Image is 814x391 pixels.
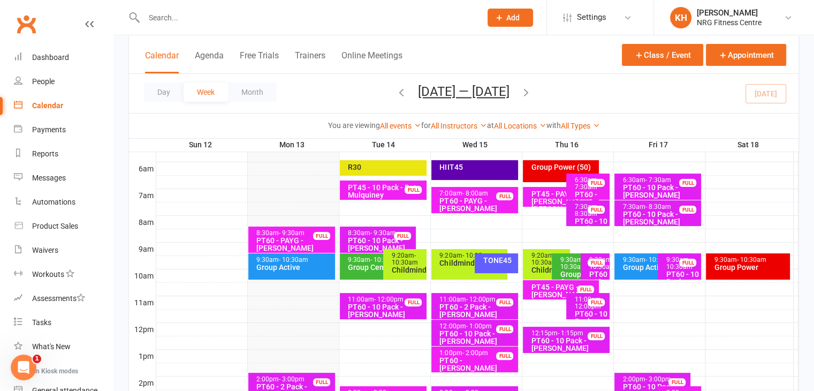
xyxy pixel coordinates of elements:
a: All Locations [494,122,546,130]
span: - 8:00am [462,190,488,197]
span: - 12:00pm [466,296,495,303]
div: Group Power [713,264,787,271]
div: PT60 - PAYG - [PERSON_NAME] [256,237,333,252]
span: - 10:30am [279,256,308,264]
a: All Types [561,122,600,130]
strong: with [546,121,561,130]
div: 9:20am [391,252,424,266]
div: 9:30am [588,257,607,270]
div: FULL [588,206,605,214]
div: 7:30am [574,204,607,217]
span: - 8:30am [574,203,598,217]
th: Tue 14 [339,138,430,152]
div: Waivers [32,246,58,254]
div: 9:30am [559,257,597,270]
th: 12pm [129,322,156,336]
div: TONE45 [482,257,516,264]
div: Group Power (50) [530,163,597,171]
a: Tasks [14,311,113,335]
button: Online Meetings [341,50,402,73]
span: - 10:30am [391,252,417,266]
div: FULL [588,259,605,267]
div: FULL [496,325,513,333]
div: 8:30am [256,230,333,237]
th: 10am [129,269,156,282]
div: PT60 - 10 Pack - [PERSON_NAME] [530,337,607,352]
div: 9:30am [665,257,699,270]
button: [DATE] — [DATE] [418,84,509,99]
div: 6:30am [622,177,699,184]
div: PT60 - 10 Pack - [PERSON_NAME] [439,330,516,345]
th: Sun 12 [156,138,247,152]
strong: at [487,121,494,130]
div: PT60 - 10 Pack - [PERSON_NAME] [347,303,424,318]
th: 8am [129,215,156,229]
div: FULL [668,378,686,386]
div: PT60 - 10 Pack - [PERSON_NAME] [574,310,607,333]
div: 11:00am [574,296,607,310]
div: FULL [588,298,605,306]
div: Product Sales [32,222,78,230]
div: PT60 - PAYG - [PERSON_NAME] [439,197,516,212]
div: Group Active [256,264,333,271]
div: 11:00am [439,296,516,303]
div: Childminding [391,266,424,274]
th: 2pm [129,376,156,389]
div: PT60 - 10 Pack - [PERSON_NAME] [622,184,699,199]
button: Month [228,82,277,102]
div: Tasks [32,318,51,327]
div: 9:30am [256,257,333,264]
div: FULL [394,232,411,240]
div: 9:20am [530,252,568,266]
span: - 1:15pm [557,329,583,337]
div: PT60 - PAYG - [PERSON_NAME] [574,191,607,213]
div: NRG Fitness Centre [697,18,762,27]
th: 11am [129,296,156,309]
div: FULL [405,298,422,306]
div: FULL [405,186,422,194]
iframe: Intercom live chat [11,355,36,380]
div: PT60 - 10 Pack - [PERSON_NAME] [588,270,607,308]
div: What's New [32,342,71,351]
div: Payments [32,125,66,134]
div: FULL [588,179,605,187]
span: - 10:30am [645,256,674,264]
div: Workouts [32,270,64,279]
div: 8:30am [347,230,414,237]
button: Agenda [195,50,224,73]
div: Reports [32,149,58,158]
div: Group Centergy [559,270,597,285]
span: Settings [577,5,606,29]
button: Day [144,82,184,102]
span: - 3:00pm [645,375,671,383]
span: 1 [33,355,41,363]
th: 9am [129,242,156,255]
button: Trainers [295,50,325,73]
div: FULL [313,232,330,240]
th: Mon 13 [247,138,339,152]
div: FULL [496,192,513,200]
button: Add [488,9,533,27]
span: - 10:30am [666,256,692,270]
th: Wed 15 [430,138,522,152]
div: Automations [32,198,75,206]
div: PT45 - PAYG - [PERSON_NAME] [530,283,597,298]
th: Fri 17 [613,138,705,152]
a: Calendar [14,94,113,118]
button: Calendar [145,50,179,73]
div: 2:00pm [622,376,688,383]
div: 7:30am [622,204,699,210]
div: Group Active [622,264,688,271]
div: 6:30am [574,177,607,191]
div: PT60 - [PERSON_NAME] [439,357,516,372]
div: 9:30am [713,257,787,264]
div: FULL [577,285,594,294]
a: What's New [14,335,113,359]
div: PT60 - 10 Pack - [PERSON_NAME] [622,210,699,225]
span: - 10:30am [531,252,557,266]
a: Reports [14,142,113,166]
div: [PERSON_NAME] [697,8,762,18]
span: - 1:00pm [466,322,491,330]
div: FULL [588,332,605,340]
span: - 12:00pm [574,296,602,310]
